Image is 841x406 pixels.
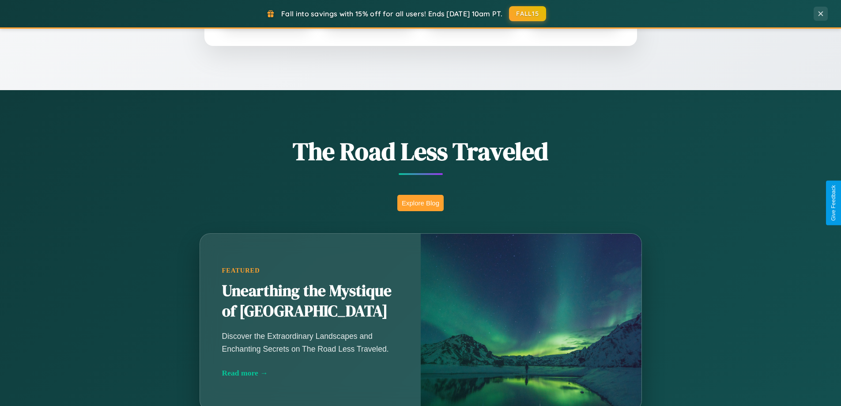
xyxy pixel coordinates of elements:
span: Fall into savings with 15% off for all users! Ends [DATE] 10am PT. [281,9,502,18]
button: FALL15 [509,6,546,21]
h2: Unearthing the Mystique of [GEOGRAPHIC_DATA] [222,281,399,322]
div: Give Feedback [830,185,837,221]
div: Read more → [222,368,399,378]
button: Explore Blog [397,195,444,211]
p: Discover the Extraordinary Landscapes and Enchanting Secrets on The Road Less Traveled. [222,330,399,355]
div: Featured [222,267,399,274]
h1: The Road Less Traveled [156,134,686,168]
